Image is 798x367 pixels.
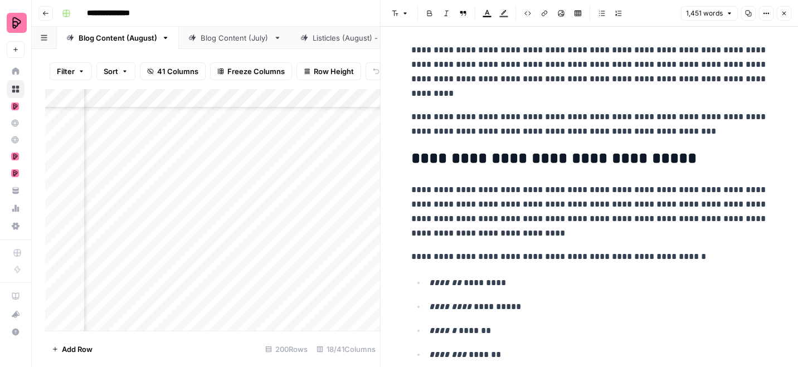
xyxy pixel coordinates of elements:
a: Browse [7,80,25,98]
a: Settings [7,217,25,235]
a: Listicles (August) - WIP [291,27,416,49]
button: Freeze Columns [210,62,292,80]
span: 1,451 words [686,8,723,18]
button: Sort [96,62,135,80]
a: Home [7,62,25,80]
button: Workspace: Preply [7,9,25,37]
span: Freeze Columns [227,66,285,77]
button: Add Row [45,340,99,358]
a: Blog Content (August) [57,27,179,49]
span: 41 Columns [157,66,198,77]
img: mhz6d65ffplwgtj76gcfkrq5icux [11,153,19,160]
img: Preply Logo [7,13,27,33]
a: AirOps Academy [7,287,25,305]
button: 1,451 words [681,6,738,21]
div: Blog Content (August) [79,32,157,43]
button: What's new? [7,305,25,323]
img: mhz6d65ffplwgtj76gcfkrq5icux [11,102,19,110]
span: Row Height [314,66,354,77]
div: Blog Content (July) [201,32,269,43]
a: Blog Content (July) [179,27,291,49]
button: Filter [50,62,92,80]
img: mhz6d65ffplwgtj76gcfkrq5icux [11,169,19,177]
button: 41 Columns [140,62,206,80]
a: Your Data [7,182,25,199]
span: Add Row [62,344,93,355]
div: Listicles (August) - WIP [313,32,394,43]
button: Row Height [296,62,361,80]
span: Sort [104,66,118,77]
div: 18/41 Columns [312,340,380,358]
button: Help + Support [7,323,25,341]
div: 200 Rows [261,340,312,358]
a: Usage [7,199,25,217]
div: What's new? [7,306,24,322]
span: Filter [57,66,75,77]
